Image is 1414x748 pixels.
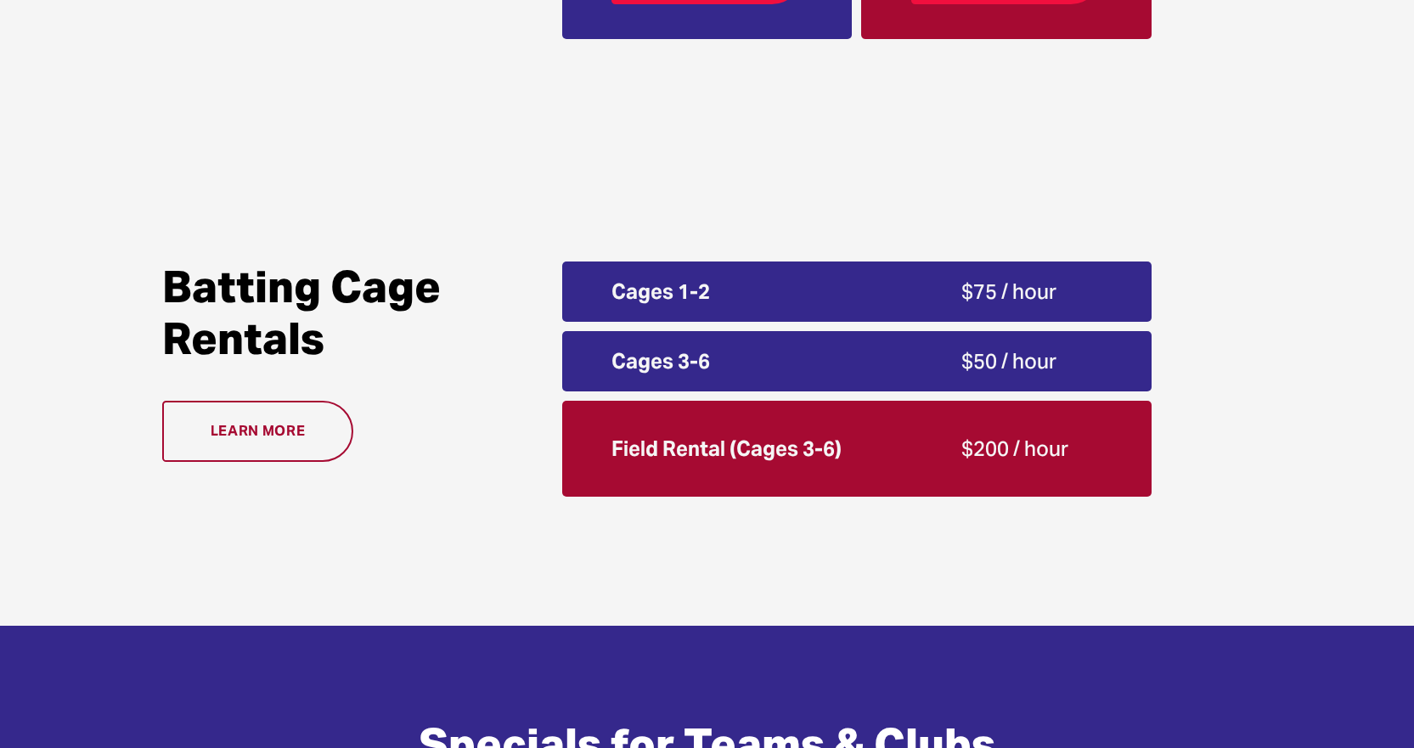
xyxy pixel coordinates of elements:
span: $200 / hour [961,436,1068,462]
span: $50 / hour [961,348,1056,374]
a: Learn more [162,401,352,461]
strong: Cages 3-6 [611,348,710,374]
h2: Batting Cage Rentals [162,262,502,364]
strong: Cages 1-2 [611,278,710,305]
span: $75 / hour [961,278,1056,305]
strong: Field Rental (Cages 3-6) [611,436,842,462]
